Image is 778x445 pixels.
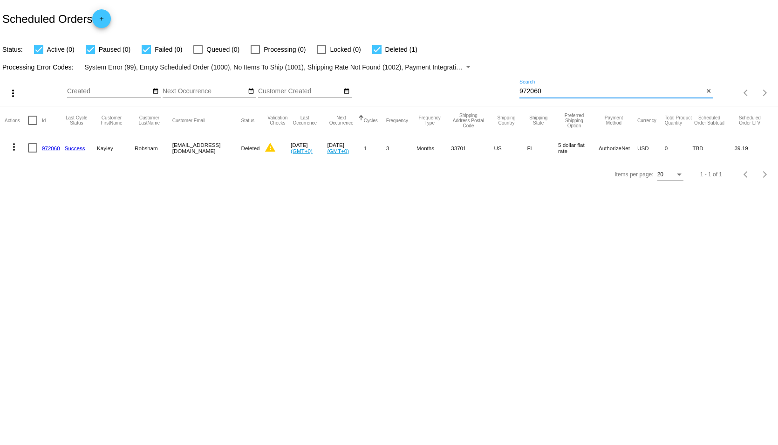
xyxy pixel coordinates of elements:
a: (GMT+0) [291,148,313,154]
mat-icon: more_vert [8,141,20,153]
button: Change sorting for Subtotal [692,115,726,125]
mat-cell: AuthorizeNet [599,134,637,161]
span: Processing (0) [264,44,306,55]
button: Change sorting for ShippingCountry [494,115,519,125]
a: Success [65,145,85,151]
a: (GMT+0) [327,148,349,154]
button: Change sorting for ShippingState [527,115,550,125]
mat-icon: more_vert [7,88,19,99]
span: Paused (0) [99,44,130,55]
mat-icon: date_range [248,88,254,95]
input: Search [519,88,703,95]
span: Deleted (1) [385,44,417,55]
mat-cell: [EMAIL_ADDRESS][DOMAIN_NAME] [172,134,241,161]
button: Change sorting for CurrencyIso [637,118,656,123]
button: Change sorting for Frequency [386,118,408,123]
mat-cell: USD [637,134,665,161]
mat-cell: [DATE] [291,134,327,161]
mat-icon: date_range [343,88,350,95]
mat-header-cell: Actions [5,106,28,134]
button: Change sorting for LastProcessingCycleId [65,115,89,125]
mat-cell: [DATE] [327,134,363,161]
mat-cell: 5 dollar flat rate [558,134,599,161]
mat-cell: Months [416,134,451,161]
mat-icon: add [96,15,107,27]
span: Failed (0) [155,44,182,55]
mat-header-cell: Total Product Quantity [665,106,693,134]
button: Change sorting for FrequencyType [416,115,443,125]
input: Created [67,88,151,95]
mat-cell: TBD [692,134,734,161]
button: Change sorting for CustomerFirstName [97,115,126,125]
button: Change sorting for LifetimeValue [735,115,765,125]
button: Change sorting for LastOccurrenceUtc [291,115,319,125]
a: 972060 [42,145,60,151]
button: Change sorting for CustomerLastName [135,115,164,125]
span: Queued (0) [206,44,239,55]
mat-cell: Robsham [135,134,172,161]
div: Items per page: [614,171,653,178]
button: Change sorting for CustomerEmail [172,118,205,123]
span: Status: [2,46,23,53]
button: Change sorting for ShippingPostcode [451,113,485,128]
mat-icon: warning [265,142,276,153]
button: Next page [756,83,774,102]
mat-cell: 0 [665,134,693,161]
mat-cell: FL [527,134,558,161]
div: 1 - 1 of 1 [700,171,722,178]
mat-cell: US [494,134,527,161]
button: Change sorting for NextOccurrenceUtc [327,115,355,125]
button: Change sorting for Cycles [364,118,378,123]
span: Deleted [241,145,260,151]
mat-cell: Kayley [97,134,135,161]
button: Next page [756,165,774,184]
button: Change sorting for PreferredShippingOption [558,113,590,128]
mat-select: Filter by Processing Error Codes [85,62,473,73]
button: Previous page [737,83,756,102]
button: Change sorting for PaymentMethod.Type [599,115,629,125]
span: 20 [657,171,663,178]
mat-header-cell: Validation Checks [265,106,291,134]
mat-icon: close [705,88,712,95]
button: Previous page [737,165,756,184]
span: Locked (0) [330,44,361,55]
button: Change sorting for Id [42,118,46,123]
button: Clear [703,87,713,97]
mat-select: Items per page: [657,172,683,178]
input: Next Occurrence [163,88,246,95]
mat-cell: 39.19 [735,134,773,161]
mat-cell: 1 [364,134,386,161]
span: Active (0) [47,44,75,55]
input: Customer Created [258,88,342,95]
span: Processing Error Codes: [2,63,74,71]
button: Change sorting for Status [241,118,254,123]
h2: Scheduled Orders [2,9,111,28]
mat-icon: date_range [152,88,159,95]
mat-cell: 3 [386,134,416,161]
mat-cell: 33701 [451,134,494,161]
